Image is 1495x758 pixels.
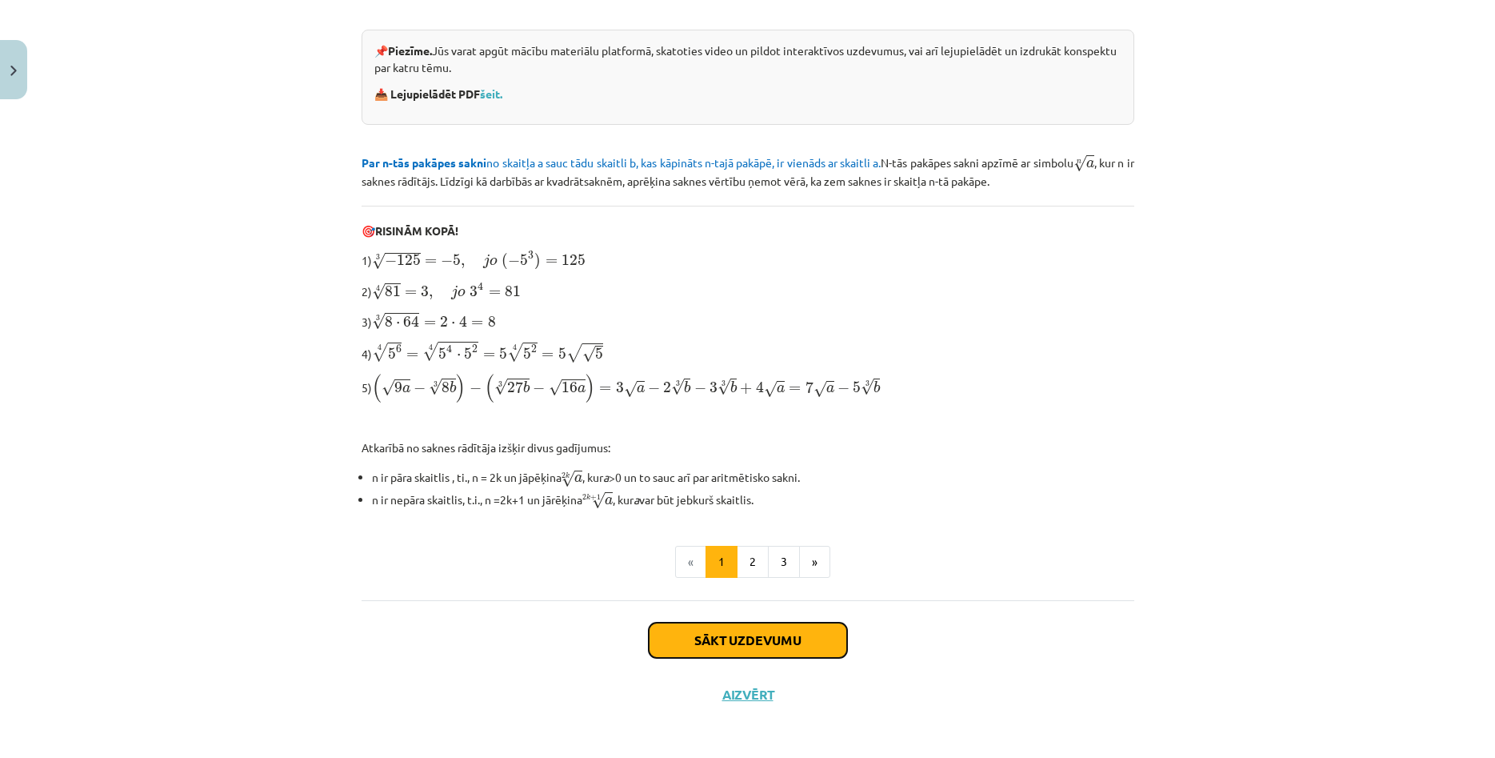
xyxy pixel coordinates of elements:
[374,86,505,101] strong: 📥 Lejupielādēt PDF
[861,379,873,395] span: √
[406,352,418,359] span: =
[505,286,521,297] span: 81
[837,383,849,394] span: −
[362,280,1134,301] p: 2)
[562,382,578,393] span: 16
[372,253,385,270] span: √
[634,492,639,507] i: a
[402,385,410,393] span: a
[10,66,17,76] img: icon-close-lesson-0947bae3869378f0d4975bcd49f059093ad1ed9edebbc8119c70593378902aed.svg
[421,286,429,297] span: 3
[461,260,465,268] span: ,
[595,348,603,359] span: 5
[566,343,582,363] span: √
[362,249,1134,271] p: 1)
[558,348,566,359] span: 5
[549,379,562,396] span: √
[372,374,382,403] span: (
[586,494,590,500] span: k
[684,381,690,393] span: b
[372,283,385,300] span: √
[450,381,456,393] span: b
[362,155,487,170] b: Par n-tās pakāpes sakni
[397,255,421,266] span: 125
[637,385,645,393] span: a
[388,348,396,359] span: 5
[429,379,442,395] span: √
[507,381,523,393] span: 27
[605,497,613,505] span: a
[768,546,800,578] button: 3
[542,352,554,359] span: =
[372,313,385,330] span: √
[590,495,597,500] span: +
[737,546,769,578] button: 2
[523,348,531,359] span: 5
[453,255,461,266] span: 5
[429,291,433,299] span: ,
[489,290,501,296] span: =
[374,42,1121,76] p: 📌 Jūs varat apgūt mācību materiālu platformā, skatoties video un pildot interaktīvos uzdevumus, v...
[424,320,436,327] span: =
[464,348,472,359] span: 5
[599,386,611,392] span: =
[546,259,558,265] span: =
[394,382,402,393] span: 9
[534,253,541,270] span: )
[372,488,1134,510] li: n ir nepāra skaitlis, t.i., n =2k+1 un jārēķina , kur var būt jebkurš skaitlis.
[494,379,507,395] span: √
[385,255,397,267] span: −
[485,374,494,403] span: (
[826,385,834,393] span: a
[671,379,684,395] span: √
[499,348,507,359] span: 5
[710,382,718,393] span: 3
[362,340,1134,363] p: 4)
[458,289,466,297] span: o
[362,151,1134,190] p: N-tās pakāpes sakni apzīmē ar simbolu , kur n ir saknes rādītājs. Līdzīgi kā darbībās ar kvadrāts...
[508,255,520,267] span: −
[1073,155,1086,172] span: √
[706,546,738,578] button: 1
[756,381,764,393] span: 4
[648,383,660,394] span: −
[478,283,483,291] span: 4
[440,316,448,327] span: 2
[523,381,530,393] span: b
[456,374,466,403] span: )
[483,352,495,359] span: =
[362,546,1134,578] nav: Page navigation example
[483,254,490,268] span: j
[1086,160,1094,168] span: a
[403,315,419,327] span: 64
[385,316,393,327] span: 8
[414,383,426,394] span: −
[362,223,1134,239] p: 🎯
[422,342,438,361] span: √
[385,286,401,297] span: 81
[616,382,624,393] span: 3
[873,381,880,393] span: b
[372,343,388,362] span: √
[372,466,1134,487] li: n ir pāra skaitlis , ti., n = 2k un jāpēķina , kur >0 un to sauc arī par aritmētisko sakni.
[388,43,432,58] strong: Piezīme.
[396,345,402,353] span: 6
[471,320,483,327] span: =
[805,381,813,393] span: 7
[382,379,394,396] span: √
[718,379,730,395] span: √
[470,286,478,297] span: 3
[624,381,637,398] span: √
[582,494,586,499] span: 2
[480,86,502,101] a: šeit.
[578,385,586,393] span: a
[451,322,455,327] span: ⋅
[740,383,752,394] span: +
[603,470,609,484] i: a
[405,290,417,296] span: =
[472,345,478,353] span: 2
[520,255,528,266] span: 5
[362,311,1134,331] p: 3)
[533,383,545,394] span: −
[649,623,847,658] button: Sākt uzdevumu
